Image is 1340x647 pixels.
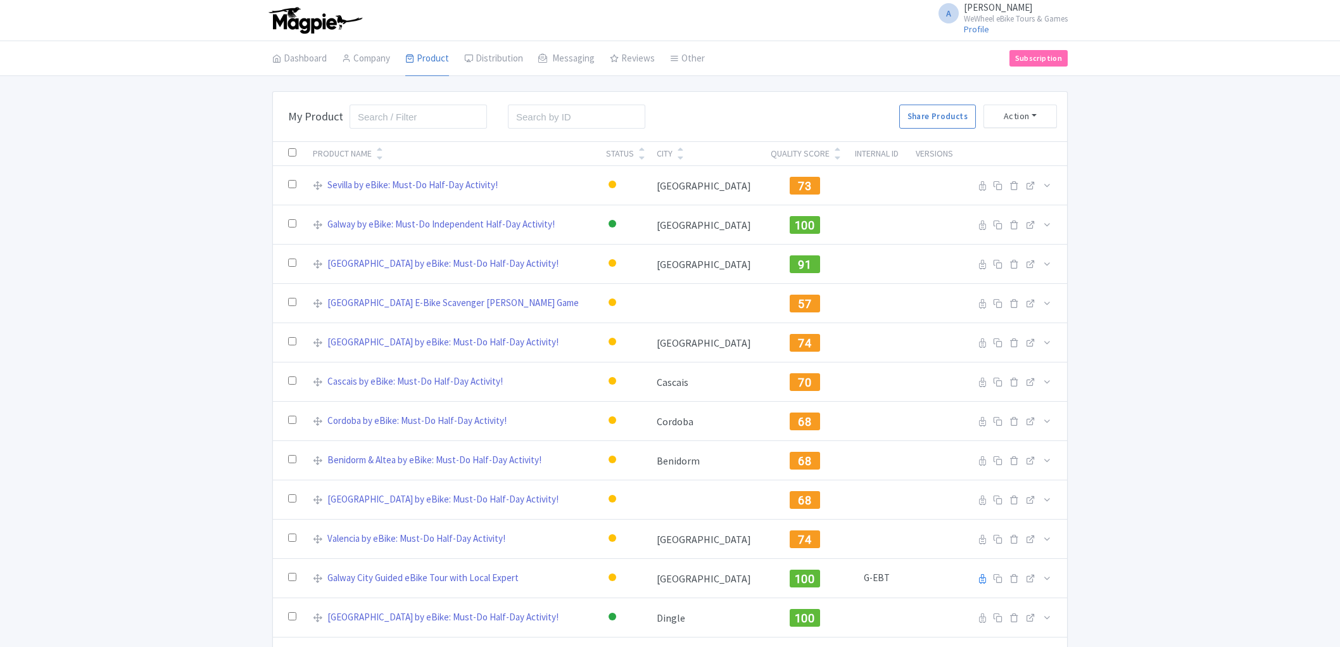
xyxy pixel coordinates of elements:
[327,532,505,546] a: Valencia by eBike: Must-Do Half-Day Activity!
[795,612,815,625] span: 100
[464,41,523,77] a: Distribution
[327,492,559,507] a: [GEOGRAPHIC_DATA] by eBike: Must-Do Half-Day Activity!
[798,297,811,311] span: 57
[606,569,619,587] div: Building
[313,147,372,160] div: Product Name
[964,15,1068,23] small: WeWheel eBike Tours & Games
[649,559,763,598] td: [GEOGRAPHIC_DATA]
[899,105,976,129] a: Share Products
[649,205,763,245] td: [GEOGRAPHIC_DATA]
[649,402,763,441] td: Cordoba
[272,41,327,77] a: Dashboard
[790,413,820,426] a: 68
[288,110,343,124] h3: My Product
[606,608,619,627] div: Active
[939,3,959,23] span: A
[606,412,619,430] div: Building
[790,217,820,229] a: 100
[790,531,820,544] a: 74
[342,41,390,77] a: Company
[606,333,619,352] div: Building
[649,598,763,637] td: Dingle
[795,219,815,232] span: 100
[327,217,555,232] a: Galway by eBike: Must-Do Independent Half-Day Activity!
[405,41,449,77] a: Product
[790,374,820,387] a: 70
[606,451,619,470] div: Building
[649,520,763,559] td: [GEOGRAPHIC_DATA]
[983,105,1057,128] button: Action
[798,376,811,389] span: 70
[790,610,820,622] a: 100
[649,323,763,362] td: [GEOGRAPHIC_DATA]
[790,492,820,504] a: 68
[964,1,1032,13] span: [PERSON_NAME]
[327,414,507,428] a: Cordoba by eBike: Must-Do Half-Day Activity!
[327,257,559,271] a: [GEOGRAPHIC_DATA] by eBike: Must-Do Half-Day Activity!
[327,178,498,193] a: Sevilla by eBike: Must-Do Half-Day Activity!
[266,6,364,34] img: logo-ab69f6fb50320c5b225c76a69d11143b.png
[649,245,763,284] td: [GEOGRAPHIC_DATA]
[508,105,645,129] input: Search by ID
[649,166,763,205] td: [GEOGRAPHIC_DATA]
[798,494,811,507] span: 68
[606,373,619,391] div: Building
[907,142,963,166] th: Versions
[790,295,820,308] a: 57
[798,179,811,193] span: 73
[931,3,1068,23] a: A [PERSON_NAME] WeWheel eBike Tours & Games
[846,559,907,598] td: G-EBT
[327,375,503,389] a: Cascais by eBike: Must-Do Half-Day Activity!
[790,452,820,465] a: 68
[846,142,907,166] th: Internal ID
[964,23,989,35] a: Profile
[798,454,811,468] span: 68
[790,256,820,269] a: 91
[606,530,619,548] div: Building
[327,571,519,586] a: Galway City Guided eBike Tour with Local Expert
[327,296,579,311] a: [GEOGRAPHIC_DATA] E-Bike Scavenger [PERSON_NAME] Game
[327,335,559,350] a: [GEOGRAPHIC_DATA] by eBike: Must-Do Half-Day Activity!
[649,362,763,402] td: Cascais
[1009,50,1068,67] a: Subscription
[657,147,673,160] div: City
[606,294,619,312] div: Building
[670,41,705,77] a: Other
[798,533,811,546] span: 74
[790,335,820,347] a: 74
[606,176,619,195] div: Building
[798,258,811,271] span: 91
[606,255,619,273] div: Building
[795,572,815,586] span: 100
[790,177,820,190] a: 73
[649,441,763,480] td: Benidorm
[610,41,655,77] a: Reviews
[798,336,811,350] span: 74
[606,147,634,160] div: Status
[327,453,541,468] a: Benidorm & Altea by eBike: Must-Do Half-Day Activity!
[327,610,559,625] a: [GEOGRAPHIC_DATA] by eBike: Must-Do Half-Day Activity!
[538,41,595,77] a: Messaging
[350,105,487,129] input: Search / Filter
[790,570,820,583] a: 100
[771,147,830,160] div: Quality Score
[798,415,811,428] span: 68
[606,490,619,509] div: Building
[606,215,619,234] div: Active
